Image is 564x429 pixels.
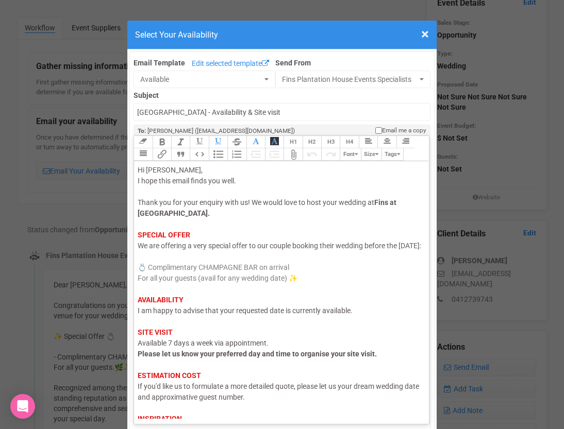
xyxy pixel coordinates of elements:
[138,231,190,239] strong: SPECIAL OFFER
[308,139,316,145] span: H2
[138,296,184,304] strong: AVAILABILITY
[421,26,429,43] span: ×
[327,139,335,145] span: H3
[303,136,321,148] button: Heading 2
[361,148,381,161] button: Size
[171,148,190,161] button: Quote
[346,139,353,145] span: H4
[138,166,203,174] span: Hi [PERSON_NAME],
[138,177,236,185] span: I hope this email finds you well.
[153,136,171,148] button: Bold
[303,148,321,161] button: Undo
[138,127,146,134] strong: To:
[246,148,265,161] button: Decrease Level
[290,139,297,145] span: H1
[246,136,265,148] button: Font Colour
[209,136,227,148] button: Underline Colour
[340,148,360,161] button: Font
[265,148,284,161] button: Increase Level
[147,127,295,134] span: [PERSON_NAME] ([EMAIL_ADDRESS][DOMAIN_NAME])
[138,263,146,271] span: 💍
[138,328,173,336] strong: SITE VISIT
[275,56,430,68] label: Send From
[138,198,374,207] span: Thank you for your enquiry with us! We would love to host your wedding at
[382,126,426,135] span: Email me a copy
[321,136,340,148] button: Heading 3
[340,136,358,148] button: Heading 4
[359,136,377,148] button: Align Left
[140,74,262,84] span: Available
[134,148,152,161] button: Align Justified
[284,148,302,161] button: Attach Files
[227,148,246,161] button: Numbers
[189,58,272,71] a: Edit selected template
[282,74,417,84] span: Fins Plantation House Events Specialists
[209,148,227,161] button: Bullets
[134,88,430,100] label: Subject
[138,415,182,423] strong: INSPIRATION
[134,136,152,148] button: Clear Formatting at cursor
[138,350,377,358] strong: Please let us know your preferred day and time to organise your site visit.
[265,136,284,148] button: Font Background
[148,263,289,271] span: Complimentary CHAMPAGNE BAR on arrival
[377,136,396,148] button: Align Center
[10,394,35,419] div: Open Intercom Messenger
[396,136,415,148] button: Align Right
[284,136,302,148] button: Heading 1
[321,148,340,161] button: Redo
[171,136,190,148] button: Italic
[138,306,353,315] span: I am happy to advise that your requested date is currently available.
[138,274,297,282] span: For all your guests (avail for any wedding date) ✨
[135,28,429,41] h4: Select Your Availability
[227,136,246,148] button: Strikethrough
[381,148,404,161] button: Tags
[138,242,421,250] span: We are offering a very special offer to our couple booking their wedding before the [DATE]:
[134,58,185,68] label: Email Template
[138,382,419,401] span: If you'd like us to formulate a more detailed quote, please let us your dream wedding date and ap...
[153,148,171,161] button: Link
[190,148,208,161] button: Code
[138,371,201,380] strong: ESTIMATION COST
[138,339,269,347] span: Available 7 days a week via appointment.
[190,136,208,148] button: Underline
